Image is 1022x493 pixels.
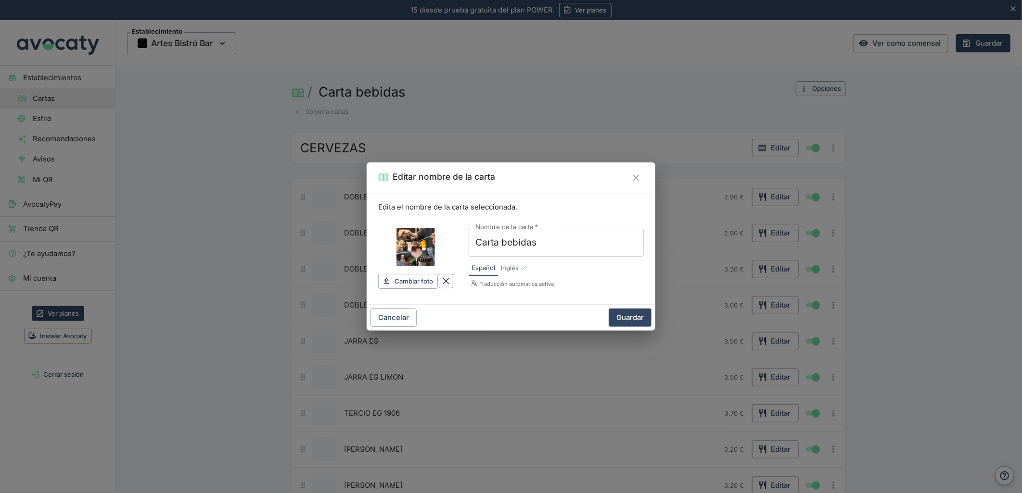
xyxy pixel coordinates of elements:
[475,223,538,232] label: Nombre de la carta
[395,276,433,287] span: Cambiar foto
[378,274,438,289] button: Cambiar foto
[520,264,527,271] div: Con traducción automática
[471,280,477,286] svg: Símbolo de traducciones
[501,263,519,273] span: Inglés
[628,170,644,185] button: Cerrar
[472,263,495,273] span: Español
[609,308,652,327] button: Guardar
[378,202,644,212] p: Edita el nombre de la carta seleccionada.
[370,308,417,327] button: Cancelar
[393,170,495,184] h2: Editar nombre de la carta
[471,280,644,288] p: Traducción automática activa
[439,274,453,288] button: Borrar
